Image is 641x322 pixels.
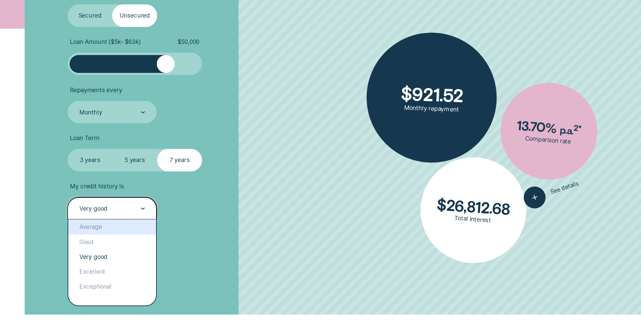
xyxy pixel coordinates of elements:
div: Very good [68,249,156,264]
span: Loan Amount ( $5k - $63k ) [70,38,141,46]
label: 7 years [157,149,202,171]
span: $ 50,000 [177,38,199,46]
label: Secured [68,4,113,27]
button: See details [521,172,582,211]
div: Exceptional [68,279,156,294]
div: Average [68,219,156,234]
div: Monthly [79,109,102,116]
label: Unsecured [112,4,157,27]
label: 3 years [68,149,113,171]
label: 5 years [112,149,157,171]
span: See details [549,180,580,196]
div: Good [68,235,156,249]
div: Very good [79,205,107,212]
span: My credit history is [70,183,124,190]
span: Repayments every [70,86,122,94]
span: Loan Term [70,134,99,142]
div: Excellent [68,264,156,279]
